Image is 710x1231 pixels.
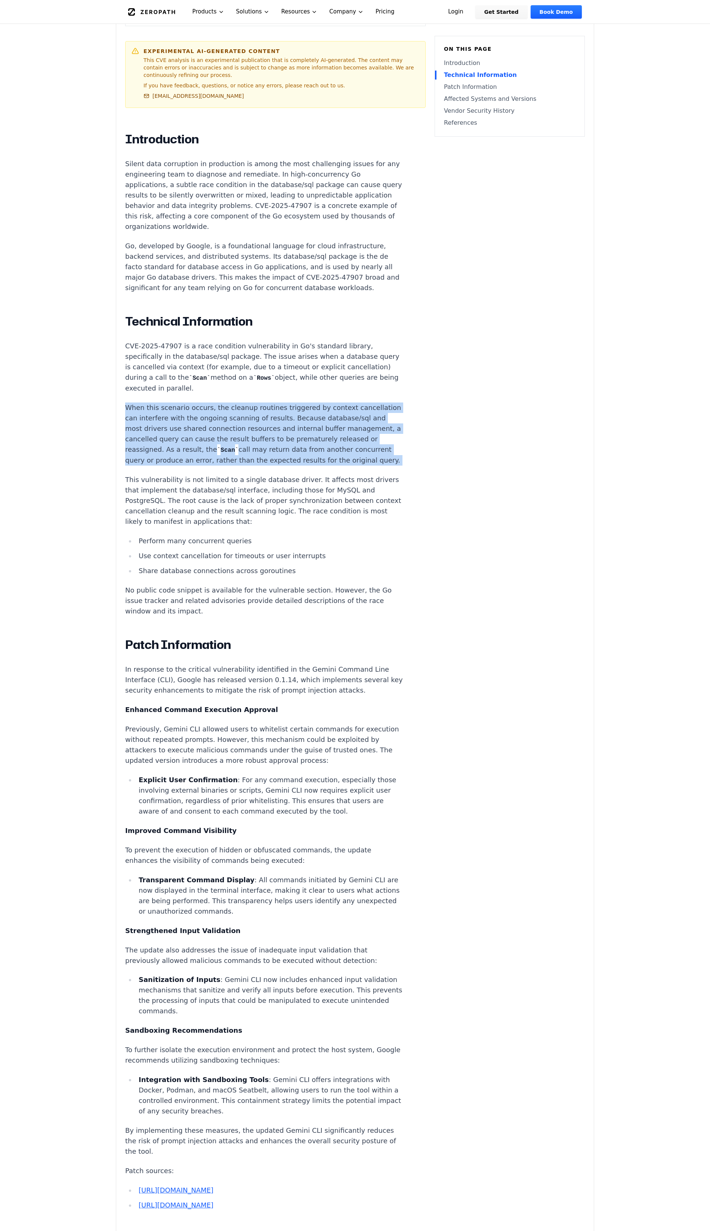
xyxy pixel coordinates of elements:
a: [URL][DOMAIN_NAME] [139,1201,213,1209]
p: To prevent the execution of hidden or obfuscated commands, the update enhances the visibility of ... [125,845,403,866]
h6: Experimental AI-Generated Content [143,47,419,55]
a: References [444,118,575,127]
li: Share database connections across goroutines [136,566,403,576]
p: No public code snippet is available for the vulnerable section. However, the Go issue tracker and... [125,585,403,616]
p: To further isolate the execution environment and protect the host system, Google recommends utili... [125,1045,403,1066]
strong: Sanitization of Inputs [139,976,220,983]
strong: Sandboxing Recommendations [125,1026,242,1034]
h6: On this page [444,45,575,53]
strong: Transparent Command Display [139,876,254,884]
a: [URL][DOMAIN_NAME] [139,1186,213,1194]
strong: Strengthened Input Validation [125,927,241,935]
p: This CVE analysis is an experimental publication that is completely AI-generated. The content may... [143,56,419,79]
a: Technical Information [444,71,575,80]
strong: Explicit User Confirmation [139,776,238,784]
a: Login [439,5,472,19]
p: Silent data corruption in production is among the most challenging issues for any engineering tea... [125,159,403,232]
a: Book Demo [531,5,582,19]
h2: Introduction [125,132,403,147]
strong: Enhanced Command Execution Approval [125,706,278,714]
li: : Gemini CLI now includes enhanced input validation mechanisms that sanitize and verify all input... [136,974,403,1016]
p: CVE-2025-47907 is a race condition vulnerability in Go's standard library, specifically in the da... [125,341,403,394]
a: Get Started [475,5,528,19]
p: Go, developed by Google, is a foundational language for cloud infrastructure, backend services, a... [125,241,403,293]
code: Scan [217,447,239,454]
p: When this scenario occurs, the cleanup routines triggered by context cancellation can interfere w... [125,402,403,466]
a: Vendor Security History [444,106,575,115]
a: Patch Information [444,83,575,91]
li: Use context cancellation for timeouts or user interrupts [136,551,403,561]
p: In response to the critical vulnerability identified in the Gemini Command Line Interface (CLI), ... [125,664,403,696]
p: This vulnerability is not limited to a single database driver. It affects most drivers that imple... [125,475,403,527]
strong: Improved Command Visibility [125,827,237,834]
li: : For any command execution, especially those involving external binaries or scripts, Gemini CLI ... [136,775,403,817]
p: The update also addresses the issue of inadequate input validation that previously allowed malici... [125,945,403,966]
li: : Gemini CLI offers integrations with Docker, Podman, and macOS Seatbelt, allowing users to run t... [136,1075,403,1116]
p: Patch sources: [125,1166,403,1176]
li: : All commands initiated by Gemini CLI are now displayed in the terminal interface, making it cle... [136,875,403,917]
strong: Integration with Sandboxing Tools [139,1076,269,1084]
a: Affected Systems and Versions [444,94,575,103]
p: Previously, Gemini CLI allowed users to whitelist certain commands for execution without repeated... [125,724,403,766]
code: Scan [189,375,211,382]
a: Introduction [444,59,575,68]
p: By implementing these measures, the updated Gemini CLI significantly reduces the risk of prompt i... [125,1125,403,1157]
h2: Patch Information [125,637,403,652]
h2: Technical Information [125,314,403,329]
code: Rows [253,375,275,382]
li: Perform many concurrent queries [136,536,403,546]
p: If you have feedback, questions, or notice any errors, please reach out to us. [143,82,419,89]
a: [EMAIL_ADDRESS][DOMAIN_NAME] [143,92,244,100]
